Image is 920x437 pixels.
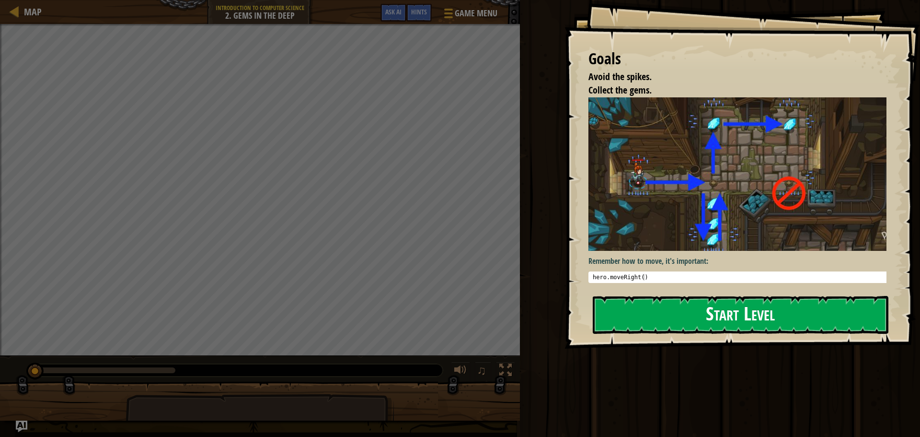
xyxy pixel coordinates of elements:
button: ♫ [475,362,491,381]
button: Start Level [593,296,888,334]
span: Hints [411,7,427,16]
div: Goals [588,48,886,70]
span: Map [24,5,42,18]
span: Collect the gems. [588,83,652,96]
span: Ask AI [385,7,402,16]
li: Avoid the spikes. [576,70,884,84]
button: Ask AI [380,4,406,22]
li: Collect the gems. [576,83,884,97]
span: ♫ [477,363,486,378]
button: Adjust volume [451,362,470,381]
button: Toggle fullscreen [496,362,515,381]
a: Map [19,5,42,18]
button: Ask AI [16,421,27,432]
button: Game Menu [437,4,503,26]
p: Remember how to move, it's important: [588,256,894,267]
img: Gems in the deep [588,97,894,251]
span: Avoid the spikes. [588,70,652,83]
span: Game Menu [455,7,497,20]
